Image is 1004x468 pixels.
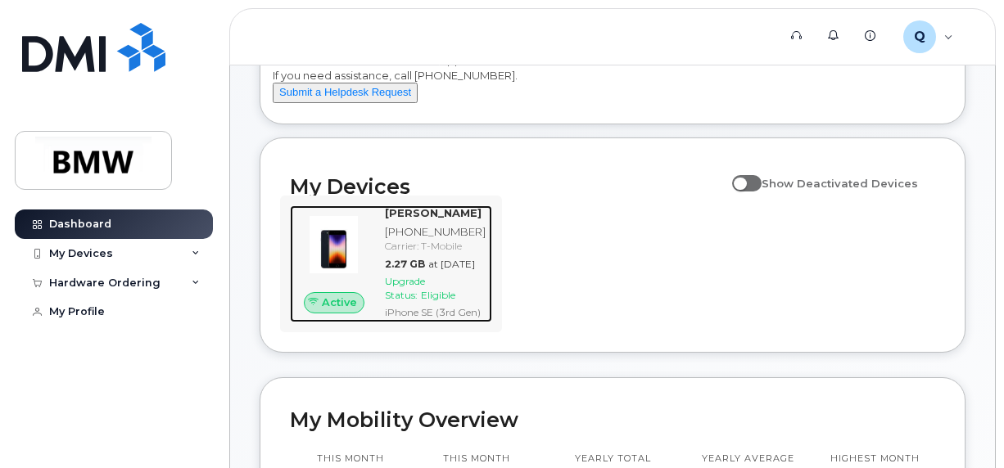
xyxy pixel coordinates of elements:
div: [PHONE_NUMBER] [385,224,486,240]
span: Active [322,295,357,310]
p: This month [423,452,530,466]
div: Carrier: T-Mobile [385,239,486,253]
span: at [DATE] [428,258,475,270]
strong: [PERSON_NAME] [385,206,482,219]
span: 2.27 GB [385,258,425,270]
p: Yearly total [557,452,669,466]
span: Eligible [421,289,455,301]
p: Yearly average [695,452,802,466]
h2: My Devices [290,174,724,199]
a: Submit a Helpdesk Request [273,85,418,98]
div: QTB9117 [892,20,965,53]
span: Q [914,27,925,47]
p: Highest month [828,452,922,466]
h2: My Mobility Overview [290,407,935,432]
span: Show Deactivated Devices [762,177,918,190]
iframe: Messenger Launcher [933,397,992,456]
span: Upgrade Status: [385,275,425,301]
div: Welcome to the BMW Mobile Support Desk Portal If you need assistance, call [PHONE_NUMBER]. [273,52,952,118]
a: Active[PERSON_NAME][PHONE_NUMBER]Carrier: T-Mobile2.27 GBat [DATE]Upgrade Status:EligibleiPhone S... [290,205,492,322]
button: Submit a Helpdesk Request [273,83,418,103]
p: This month [303,452,397,466]
img: image20231002-3703462-1angbar.jpeg [303,214,365,276]
div: iPhone SE (3rd Gen) [385,305,486,319]
input: Show Deactivated Devices [732,168,745,181]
